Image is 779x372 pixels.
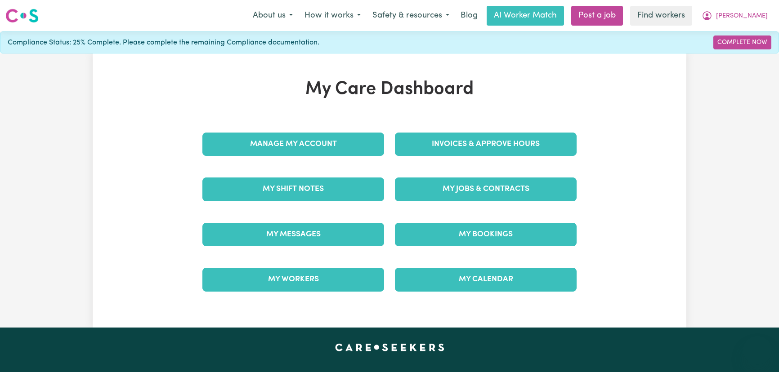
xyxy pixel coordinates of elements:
[630,6,692,26] a: Find workers
[743,336,772,365] iframe: Button to launch messaging window
[202,268,384,291] a: My Workers
[5,5,39,26] a: Careseekers logo
[395,177,577,201] a: My Jobs & Contracts
[395,223,577,246] a: My Bookings
[713,35,771,49] a: Complete Now
[202,223,384,246] a: My Messages
[487,6,564,26] a: AI Worker Match
[571,6,623,26] a: Post a job
[395,268,577,291] a: My Calendar
[197,79,582,100] h1: My Care Dashboard
[5,8,39,24] img: Careseekers logo
[8,37,319,48] span: Compliance Status: 25% Complete. Please complete the remaining Compliance documentation.
[247,6,299,25] button: About us
[299,6,367,25] button: How it works
[455,6,483,26] a: Blog
[395,133,577,156] a: Invoices & Approve Hours
[202,177,384,201] a: My Shift Notes
[716,11,768,21] span: [PERSON_NAME]
[367,6,455,25] button: Safety & resources
[335,344,444,351] a: Careseekers home page
[202,133,384,156] a: Manage My Account
[696,6,774,25] button: My Account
